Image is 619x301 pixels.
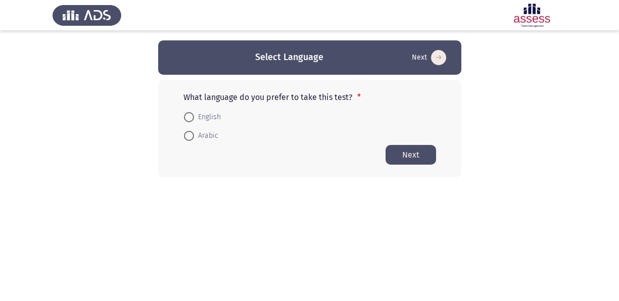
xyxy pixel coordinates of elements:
img: Assess Talent Management logo [53,1,121,29]
h3: Select Language [255,51,323,64]
button: Start assessment [409,49,449,66]
span: Arabic [194,130,218,142]
span: English [194,111,221,123]
p: What language do you prefer to take this test? [183,92,436,102]
img: Assessment logo of Motivation Assessment [498,1,566,29]
button: Start assessment [386,145,436,165]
